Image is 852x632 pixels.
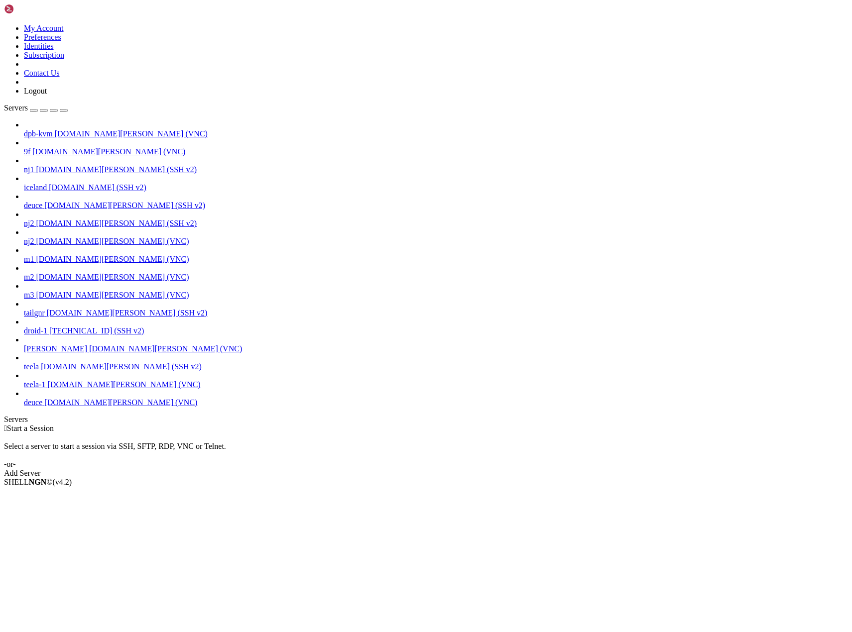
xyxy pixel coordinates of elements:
[24,51,64,59] a: Subscription
[24,344,848,353] a: [PERSON_NAME] [DOMAIN_NAME][PERSON_NAME] (VNC)
[24,183,848,192] a: iceland [DOMAIN_NAME] (SSH v2)
[24,165,848,174] a: nj1 [DOMAIN_NAME][PERSON_NAME] (SSH v2)
[89,344,242,353] span: [DOMAIN_NAME][PERSON_NAME] (VNC)
[24,300,848,317] li: tailgnr [DOMAIN_NAME][PERSON_NAME] (SSH v2)
[32,147,185,156] span: [DOMAIN_NAME][PERSON_NAME] (VNC)
[24,362,39,371] span: teela
[24,398,848,407] a: deuce [DOMAIN_NAME][PERSON_NAME] (VNC)
[24,246,848,264] li: m1 [DOMAIN_NAME][PERSON_NAME] (VNC)
[24,264,848,282] li: m2 [DOMAIN_NAME][PERSON_NAME] (VNC)
[24,317,848,335] li: droid-1 [TECHNICAL_ID] (SSH v2)
[36,219,197,227] span: [DOMAIN_NAME][PERSON_NAME] (SSH v2)
[24,353,848,371] li: teela [DOMAIN_NAME][PERSON_NAME] (SSH v2)
[24,147,30,156] span: 9f
[24,389,848,407] li: deuce [DOMAIN_NAME][PERSON_NAME] (VNC)
[4,415,848,424] div: Servers
[49,326,144,335] span: [TECHNICAL_ID] (SSH v2)
[36,273,189,281] span: [DOMAIN_NAME][PERSON_NAME] (VNC)
[24,237,848,246] a: nj2 [DOMAIN_NAME][PERSON_NAME] (VNC)
[24,362,848,371] a: teela [DOMAIN_NAME][PERSON_NAME] (SSH v2)
[4,424,7,432] span: 
[24,380,46,389] span: teela-1
[24,120,848,138] li: dpb-kvm [DOMAIN_NAME][PERSON_NAME] (VNC)
[4,469,848,478] div: Add Server
[36,291,189,299] span: [DOMAIN_NAME][PERSON_NAME] (VNC)
[24,219,848,228] a: nj2 [DOMAIN_NAME][PERSON_NAME] (SSH v2)
[24,282,848,300] li: m3 [DOMAIN_NAME][PERSON_NAME] (VNC)
[4,104,68,112] a: Servers
[4,478,72,486] span: SHELL ©
[24,156,848,174] li: nj1 [DOMAIN_NAME][PERSON_NAME] (SSH v2)
[24,201,848,210] a: deuce [DOMAIN_NAME][PERSON_NAME] (SSH v2)
[24,24,64,32] a: My Account
[24,129,53,138] span: dpb-kvm
[24,326,848,335] a: droid-1 [TECHNICAL_ID] (SSH v2)
[36,165,197,174] span: [DOMAIN_NAME][PERSON_NAME] (SSH v2)
[53,478,72,486] span: 4.2.0
[24,174,848,192] li: iceland [DOMAIN_NAME] (SSH v2)
[7,424,54,432] span: Start a Session
[48,380,201,389] span: [DOMAIN_NAME][PERSON_NAME] (VNC)
[24,210,848,228] li: nj2 [DOMAIN_NAME][PERSON_NAME] (SSH v2)
[24,398,42,407] span: deuce
[24,335,848,353] li: [PERSON_NAME] [DOMAIN_NAME][PERSON_NAME] (VNC)
[24,380,848,389] a: teela-1 [DOMAIN_NAME][PERSON_NAME] (VNC)
[24,165,34,174] span: nj1
[44,201,205,210] span: [DOMAIN_NAME][PERSON_NAME] (SSH v2)
[24,309,45,317] span: tailgnr
[24,87,47,95] a: Logout
[24,129,848,138] a: dpb-kvm [DOMAIN_NAME][PERSON_NAME] (VNC)
[24,255,848,264] a: m1 [DOMAIN_NAME][PERSON_NAME] (VNC)
[24,69,60,77] a: Contact Us
[29,478,47,486] b: NGN
[24,273,34,281] span: m2
[24,273,848,282] a: m2 [DOMAIN_NAME][PERSON_NAME] (VNC)
[24,219,34,227] span: nj2
[24,344,87,353] span: [PERSON_NAME]
[24,33,61,41] a: Preferences
[24,237,34,245] span: nj2
[4,104,28,112] span: Servers
[24,42,54,50] a: Identities
[47,309,208,317] span: [DOMAIN_NAME][PERSON_NAME] (SSH v2)
[36,255,189,263] span: [DOMAIN_NAME][PERSON_NAME] (VNC)
[24,291,848,300] a: m3 [DOMAIN_NAME][PERSON_NAME] (VNC)
[24,192,848,210] li: deuce [DOMAIN_NAME][PERSON_NAME] (SSH v2)
[24,183,47,192] span: iceland
[24,255,34,263] span: m1
[4,4,61,14] img: Shellngn
[24,309,848,317] a: tailgnr [DOMAIN_NAME][PERSON_NAME] (SSH v2)
[24,291,34,299] span: m3
[41,362,202,371] span: [DOMAIN_NAME][PERSON_NAME] (SSH v2)
[24,147,848,156] a: 9f [DOMAIN_NAME][PERSON_NAME] (VNC)
[24,326,47,335] span: droid-1
[36,237,189,245] span: [DOMAIN_NAME][PERSON_NAME] (VNC)
[4,433,848,469] div: Select a server to start a session via SSH, SFTP, RDP, VNC or Telnet. -or-
[55,129,208,138] span: [DOMAIN_NAME][PERSON_NAME] (VNC)
[24,371,848,389] li: teela-1 [DOMAIN_NAME][PERSON_NAME] (VNC)
[24,138,848,156] li: 9f [DOMAIN_NAME][PERSON_NAME] (VNC)
[24,228,848,246] li: nj2 [DOMAIN_NAME][PERSON_NAME] (VNC)
[49,183,146,192] span: [DOMAIN_NAME] (SSH v2)
[44,398,197,407] span: [DOMAIN_NAME][PERSON_NAME] (VNC)
[24,201,42,210] span: deuce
